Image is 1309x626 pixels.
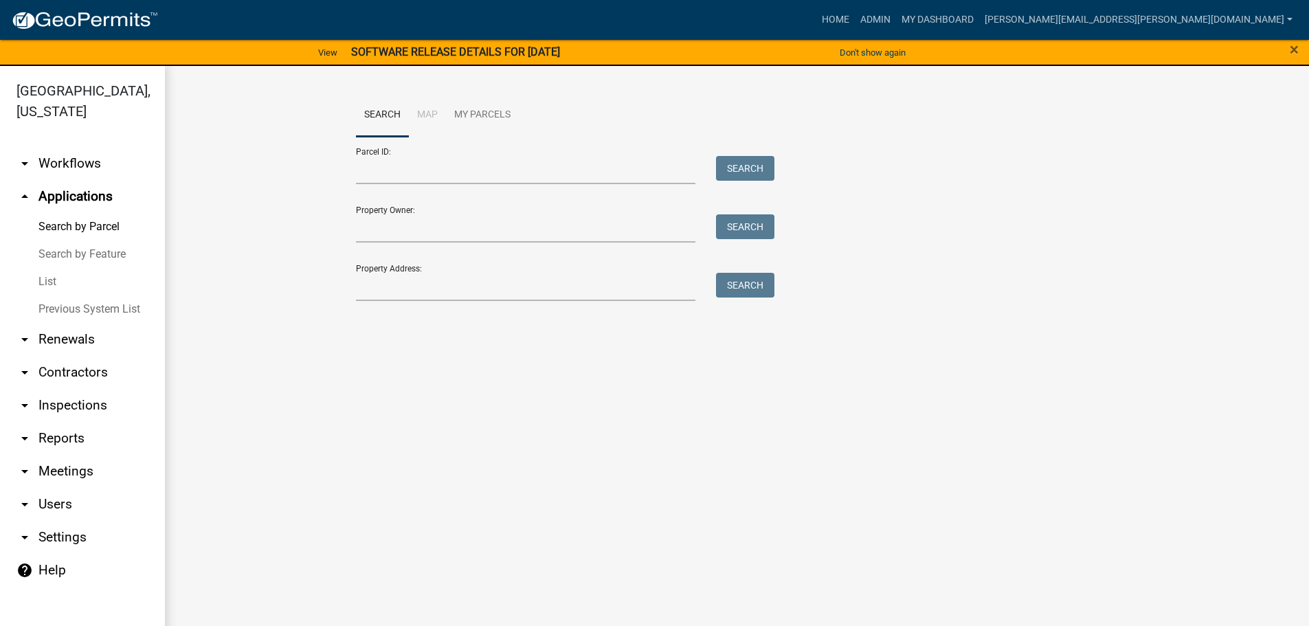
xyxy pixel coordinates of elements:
a: Home [816,7,855,33]
a: [PERSON_NAME][EMAIL_ADDRESS][PERSON_NAME][DOMAIN_NAME] [979,7,1298,33]
button: Search [716,273,774,298]
i: arrow_drop_down [16,155,33,172]
strong: SOFTWARE RELEASE DETAILS FOR [DATE] [351,45,560,58]
i: help [16,562,33,579]
i: arrow_drop_down [16,364,33,381]
button: Don't show again [834,41,911,64]
button: Close [1290,41,1299,58]
i: arrow_drop_down [16,463,33,480]
a: View [313,41,343,64]
a: Admin [855,7,896,33]
a: Search [356,93,409,137]
i: arrow_drop_down [16,496,33,513]
i: arrow_drop_up [16,188,33,205]
button: Search [716,214,774,239]
i: arrow_drop_down [16,331,33,348]
i: arrow_drop_down [16,397,33,414]
i: arrow_drop_down [16,529,33,546]
a: My Dashboard [896,7,979,33]
i: arrow_drop_down [16,430,33,447]
a: My Parcels [446,93,519,137]
button: Search [716,156,774,181]
span: × [1290,40,1299,59]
